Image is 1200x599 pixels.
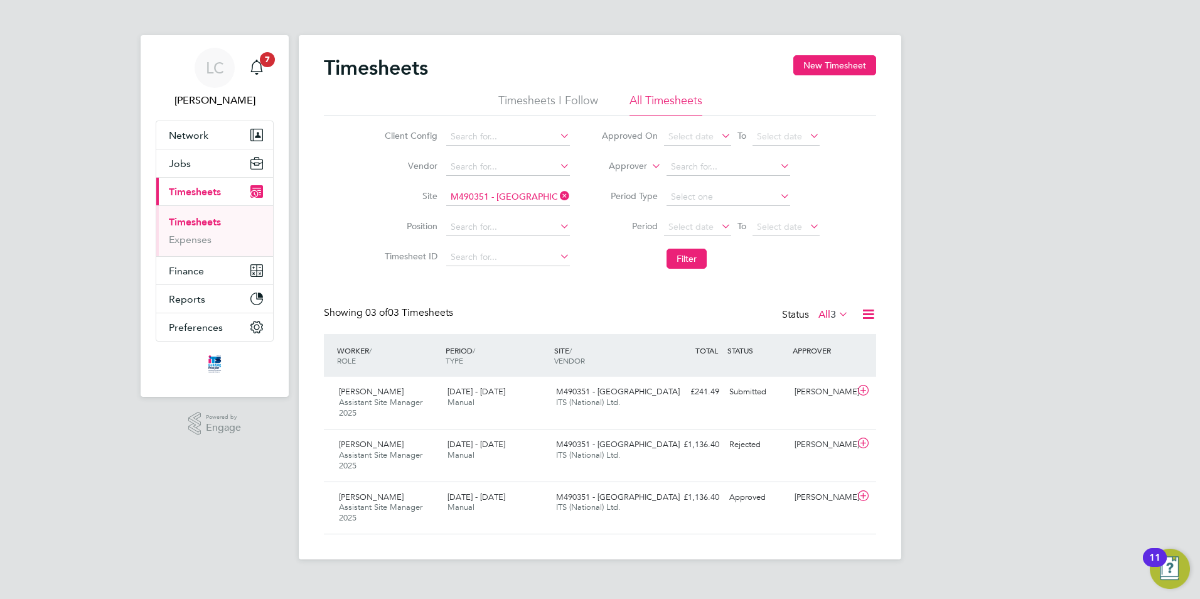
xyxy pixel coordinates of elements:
div: APPROVER [790,339,855,362]
button: Network [156,121,273,149]
button: Open Resource Center, 11 new notifications [1150,549,1190,589]
label: All [818,308,849,321]
input: Search for... [446,128,570,146]
span: [PERSON_NAME] [339,439,404,450]
input: Search for... [446,158,570,176]
div: Approved [724,487,790,508]
span: Engage [206,423,241,433]
span: [DATE] - [DATE] [447,439,505,450]
div: Submitted [724,382,790,402]
span: Select date [757,131,802,142]
button: Timesheets [156,178,273,205]
span: M490351 - [GEOGRAPHIC_DATA] [556,439,680,450]
span: M490351 - [GEOGRAPHIC_DATA] [556,492,680,502]
span: Reports [169,293,205,305]
input: Search for... [667,158,790,176]
button: Preferences [156,313,273,341]
div: £1,136.40 [659,434,724,455]
div: £1,136.40 [659,487,724,508]
span: ITS (National) Ltd. [556,502,621,512]
span: Powered by [206,412,241,423]
span: / [369,345,372,355]
span: Preferences [169,321,223,333]
span: Network [169,129,208,141]
span: Select date [668,131,714,142]
a: 7 [244,48,269,88]
span: VENDOR [554,355,585,365]
span: Assistant Site Manager 2025 [339,450,422,471]
li: All Timesheets [629,93,702,116]
a: Expenses [169,234,212,246]
label: Site [381,190,437,202]
span: 03 of [365,306,388,319]
h2: Timesheets [324,55,428,80]
button: New Timesheet [793,55,876,75]
div: Rejected [724,434,790,455]
span: Louis Crawford [156,93,274,108]
button: Reports [156,285,273,313]
span: 3 [830,308,836,321]
span: Manual [447,450,474,460]
input: Search for... [446,219,570,236]
span: Timesheets [169,186,221,198]
label: Client Config [381,130,437,141]
span: M490351 - [GEOGRAPHIC_DATA] [556,386,680,397]
div: [PERSON_NAME] [790,434,855,455]
span: To [734,218,750,234]
div: 11 [1149,558,1160,574]
div: PERIOD [442,339,551,372]
span: / [569,345,572,355]
label: Period Type [601,190,658,202]
nav: Main navigation [141,35,289,397]
div: STATUS [724,339,790,362]
img: itsconstruction-logo-retina.png [206,354,223,374]
button: Finance [156,257,273,284]
a: Timesheets [169,216,221,228]
span: Assistant Site Manager 2025 [339,502,422,523]
span: Select date [757,221,802,232]
div: Status [782,306,851,324]
button: Filter [667,249,707,269]
a: Powered byEngage [188,412,242,436]
span: Finance [169,265,204,277]
div: £241.49 [659,382,724,402]
span: [DATE] - [DATE] [447,492,505,502]
input: Select one [667,188,790,206]
span: [DATE] - [DATE] [447,386,505,397]
span: ROLE [337,355,356,365]
div: Timesheets [156,205,273,256]
span: To [734,127,750,144]
span: 03 Timesheets [365,306,453,319]
span: Manual [447,397,474,407]
button: Jobs [156,149,273,177]
label: Position [381,220,437,232]
span: TOTAL [695,345,718,355]
span: [PERSON_NAME] [339,492,404,502]
div: WORKER [334,339,442,372]
a: Go to home page [156,354,274,374]
span: Manual [447,502,474,512]
input: Search for... [446,249,570,266]
span: 7 [260,52,275,67]
div: [PERSON_NAME] [790,487,855,508]
div: [PERSON_NAME] [790,382,855,402]
span: ITS (National) Ltd. [556,397,621,407]
span: [PERSON_NAME] [339,386,404,397]
span: Select date [668,221,714,232]
span: Assistant Site Manager 2025 [339,397,422,418]
label: Timesheet ID [381,251,437,262]
input: Search for... [446,188,570,206]
div: Showing [324,306,456,320]
span: TYPE [446,355,463,365]
label: Approved On [601,130,658,141]
li: Timesheets I Follow [498,93,598,116]
a: LC[PERSON_NAME] [156,48,274,108]
span: / [473,345,475,355]
div: SITE [551,339,660,372]
span: Jobs [169,158,191,170]
label: Vendor [381,160,437,171]
label: Approver [591,160,647,173]
span: LC [206,60,224,76]
label: Period [601,220,658,232]
span: ITS (National) Ltd. [556,450,621,460]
